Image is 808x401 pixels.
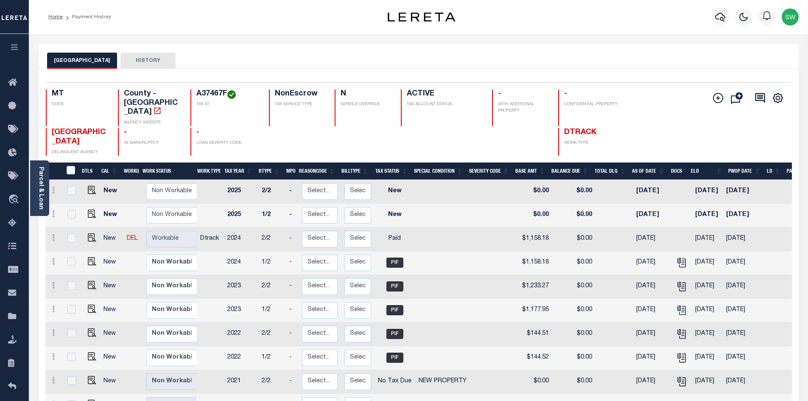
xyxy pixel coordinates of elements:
[45,163,62,180] th: &nbsp;&nbsp;&nbsp;&nbsp;&nbsp;&nbsp;&nbsp;&nbsp;&nbsp;&nbsp;
[88,376,96,384] img: view%20details.png
[552,346,596,370] td: $0.00
[723,346,761,370] td: [DATE]
[723,299,761,322] td: [DATE]
[516,346,552,370] td: $144.52
[375,227,415,251] td: Paid
[723,251,761,275] td: [DATE]
[124,140,180,146] p: IN BANKRUPTCY
[88,257,96,266] img: view%20details.png
[63,13,111,21] li: Payment History
[52,90,108,99] h4: MT
[516,251,552,275] td: $1,158.18
[668,163,688,180] th: Docs
[224,204,258,227] td: 2025
[692,227,723,251] td: [DATE]
[782,8,799,25] img: svg+xml;base64,PHN2ZyB4bWxucz0iaHR0cDovL3d3dy53My5vcmcvMjAwMC9zdmciIHBvaW50ZXItZXZlbnRzPSJub25lIi...
[283,163,296,180] th: MPO
[591,163,629,180] th: Total DLQ: activate to sort column ascending
[224,251,258,275] td: 2024
[88,352,96,361] img: view%20details.png
[224,346,258,370] td: 2022
[723,180,761,204] td: [DATE]
[224,180,258,204] td: 2025
[552,180,596,204] td: $0.00
[388,12,456,22] img: logo-dark.svg
[100,322,123,346] td: New
[548,163,591,180] th: Balance Due: activate to sort column ascending
[286,227,299,251] td: -
[286,180,299,204] td: -
[498,90,501,98] span: -
[275,101,325,108] p: TAX SERVICE TYPE
[552,299,596,322] td: $0.00
[124,90,180,117] h4: County - [GEOGRAPHIC_DATA]
[407,101,481,108] p: TAX ACCOUNT STATUS
[224,370,258,394] td: 2021
[258,346,286,370] td: 1/2
[692,370,723,394] td: [DATE]
[100,180,123,204] td: New
[552,227,596,251] td: $0.00
[258,275,286,299] td: 2/2
[8,194,22,205] i: travel_explore
[120,163,139,180] th: WorkQ
[258,370,286,394] td: 2/2
[88,281,96,289] img: view%20details.png
[100,227,123,251] td: New
[498,101,548,114] p: WITH ADDITIONAL PROPERTY
[100,370,123,394] td: New
[100,299,123,322] td: New
[375,180,415,204] td: New
[286,322,299,346] td: -
[286,299,299,322] td: -
[286,370,299,394] td: -
[763,163,783,180] th: LD: activate to sort column ascending
[47,53,117,69] button: [GEOGRAPHIC_DATA]
[375,370,415,394] td: No Tax Due
[411,163,466,180] th: Special Condition: activate to sort column ascending
[255,163,283,180] th: RType: activate to sort column ascending
[692,346,723,370] td: [DATE]
[633,180,671,204] td: [DATE]
[196,90,259,99] h4: A37467F
[100,275,123,299] td: New
[88,186,96,194] img: view%20details.png
[286,346,299,370] td: -
[633,346,671,370] td: [DATE]
[88,328,96,337] img: view%20details.png
[723,204,761,227] td: [DATE]
[516,370,552,394] td: $0.00
[419,378,467,384] span: NEW PROPERTY
[386,281,403,292] span: PIF
[197,227,224,251] td: Dtrack
[564,129,596,136] span: DTRACK
[52,129,106,146] span: [GEOGRAPHIC_DATA]
[516,227,552,251] td: $1,158.18
[629,163,668,180] th: As of Date: activate to sort column ascending
[692,180,723,204] td: [DATE]
[100,346,123,370] td: New
[296,163,338,180] th: ReasonCode: activate to sort column ascending
[221,163,255,180] th: Tax Year: activate to sort column ascending
[88,305,96,313] img: view%20details.png
[258,227,286,251] td: 2/2
[78,163,98,180] th: DTLS
[375,204,415,227] td: New
[258,180,286,204] td: 2/2
[692,322,723,346] td: [DATE]
[516,299,552,322] td: $1,177.95
[196,101,259,108] p: TAX ID
[552,275,596,299] td: $0.00
[512,163,548,180] th: Base Amt: activate to sort column ascending
[258,299,286,322] td: 1/2
[286,251,299,275] td: -
[275,90,325,99] h4: NonEscrow
[52,149,108,156] p: DELINQUENT AGENCY
[564,140,621,146] p: WORK TYPE
[516,180,552,204] td: $0.00
[88,233,96,242] img: view%20details.png
[386,305,403,315] span: PIF
[564,101,621,108] p: CONFIDENTIAL PROPERTY
[633,227,671,251] td: [DATE]
[725,163,764,180] th: PWOP Date: activate to sort column ascending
